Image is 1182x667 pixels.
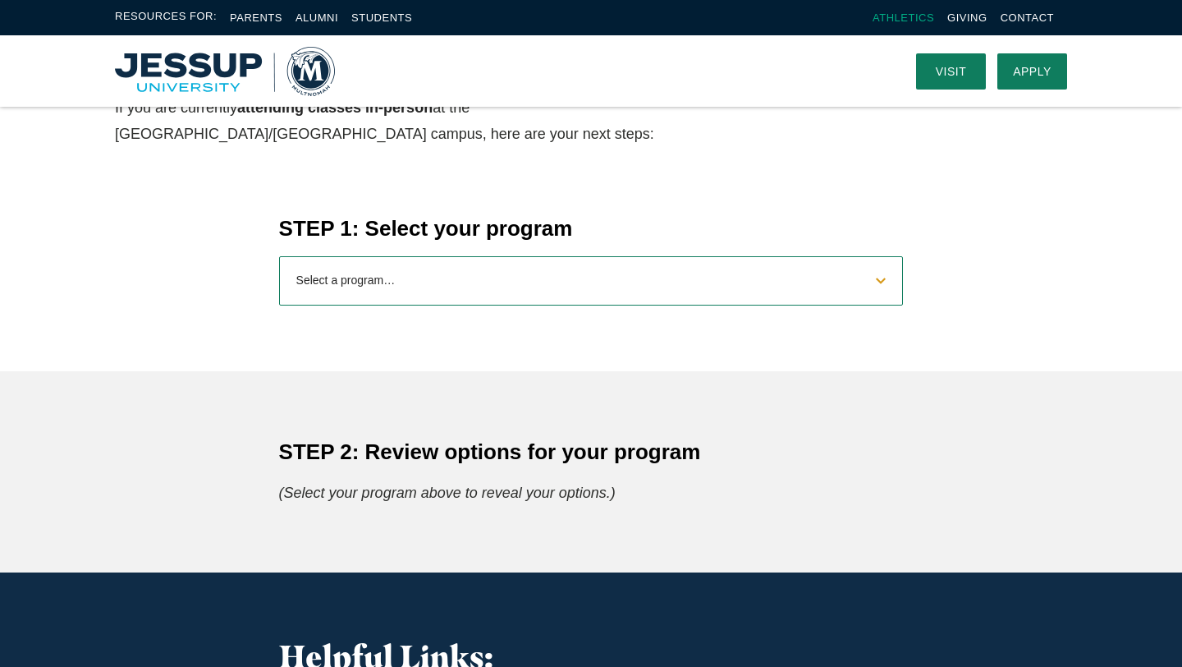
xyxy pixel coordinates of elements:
[947,11,987,24] a: Giving
[115,47,335,96] a: Home
[279,437,904,467] h4: STEP 2: Review options for your program
[279,485,616,501] em: (Select your program above to reveal your options.)
[230,11,282,24] a: Parents
[295,11,338,24] a: Alumni
[115,8,217,27] span: Resources For:
[351,11,412,24] a: Students
[237,99,433,116] strong: attending classes in-person
[873,11,934,24] a: Athletics
[279,214,904,243] h4: STEP 1: Select your program
[115,47,335,96] img: Multnomah University Logo
[115,94,740,148] p: If you are currently at the [GEOGRAPHIC_DATA]/[GEOGRAPHIC_DATA] campus, here are your next steps:
[997,53,1067,90] a: Apply
[916,53,986,90] a: Visit
[1001,11,1054,24] a: Contact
